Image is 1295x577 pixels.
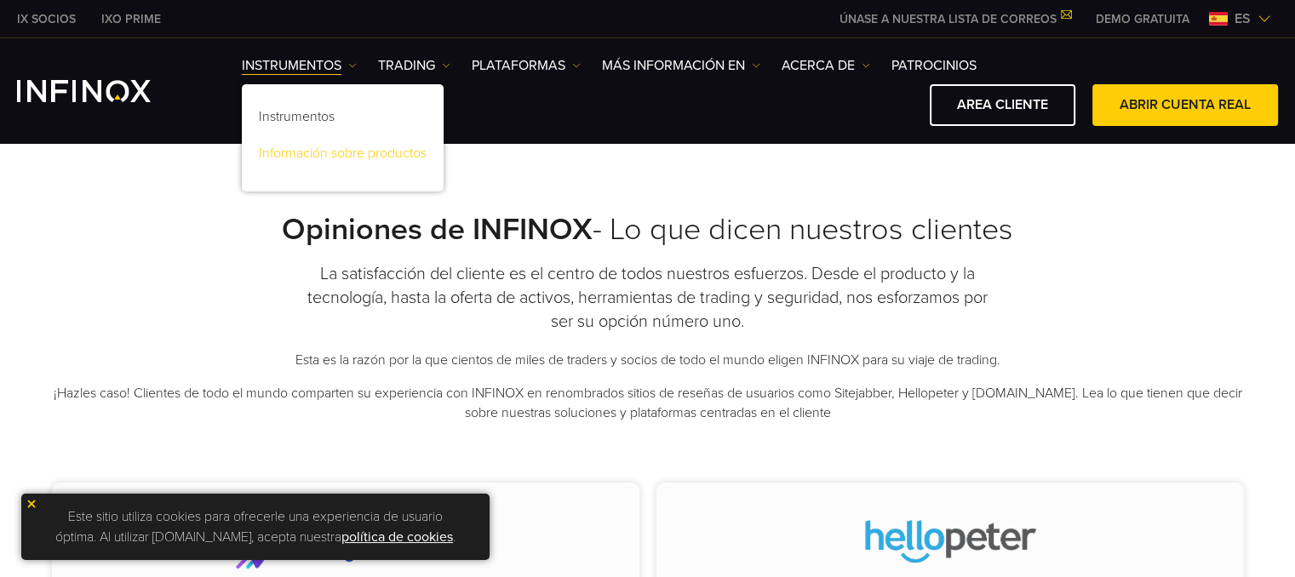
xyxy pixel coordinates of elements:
a: Patrocinios [891,55,977,76]
h3: La satisfacción del cliente es el centro de todos nuestros esfuerzos. Desde el producto y la tecn... [307,262,988,334]
p: Esta es la razón por la que cientos de miles de traders y socios de todo el mundo eligen INFINOX ... [52,351,1244,370]
a: INFINOX Logo [17,80,191,102]
a: ABRIR CUENTA REAL [1092,84,1278,126]
a: INFINOX [4,10,89,28]
a: ÚNASE A NUESTRA LISTA DE CORREOS [827,12,1083,26]
a: TRADING [378,55,450,76]
a: política de cookies [341,528,453,546]
a: AREA CLIENTE [930,84,1075,126]
a: Más información en [602,55,760,76]
a: PLATAFORMAS [472,55,581,76]
a: Información sobre productos [242,138,444,174]
strong: Opiniones de INFINOX [282,211,593,248]
a: INFINOX MENU [1083,10,1202,28]
img: yellow close icon [26,498,37,510]
p: ¡Hazles caso! Clientes de todo el mundo comparten su experiencia con INFINOX en renombrados sitio... [52,384,1244,423]
a: Instrumentos [242,101,444,138]
h2: - Lo que dicen nuestros clientes [52,211,1244,249]
a: INFINOX [89,10,174,28]
a: Instrumentos [242,55,357,76]
span: es [1228,9,1258,29]
p: Este sitio utiliza cookies para ofrecerle una experiencia de usuario óptima. Al utilizar [DOMAIN_... [30,502,481,551]
a: ACERCA DE [782,55,870,76]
